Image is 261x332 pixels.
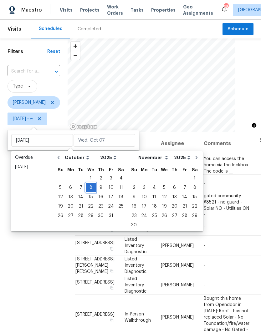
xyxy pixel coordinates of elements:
div: Sun Oct 19 2025 [55,202,65,211]
div: Overdue [15,154,48,161]
abbr: Thursday [98,168,104,172]
span: [PERSON_NAME] [161,315,194,319]
span: Listed Inventory Diagnostic [125,276,146,293]
span: [STREET_ADDRESS] [75,312,115,316]
div: Thu Nov 13 2025 [169,192,180,202]
div: 8 [86,183,96,192]
div: Fri Nov 07 2025 [180,183,190,192]
div: 28 [180,211,190,220]
span: Tasks [130,8,144,12]
input: Start date [11,134,73,147]
div: Tue Oct 14 2025 [76,192,86,202]
div: 38 [224,4,228,10]
div: 20 [169,202,180,211]
span: In-Person Walkthrough [125,312,151,322]
div: Sun Nov 16 2025 [129,202,139,211]
div: Mon Nov 10 2025 [139,192,149,202]
abbr: Wednesday [87,168,94,172]
div: 14 [180,193,190,201]
span: - [204,283,205,287]
span: Toggle attribution [252,122,256,129]
button: Copy Address [109,246,115,251]
button: Copy Address [109,285,115,291]
div: Scheduled [39,26,63,32]
div: Sat Nov 15 2025 [190,192,200,202]
span: [PERSON_NAME] [161,263,194,267]
th: Assignee [156,132,199,155]
div: 20 [65,202,76,211]
div: Thu Oct 16 2025 [96,192,106,202]
abbr: Saturday [192,168,198,172]
div: Sun Oct 12 2025 [55,192,65,202]
div: Sun Nov 09 2025 [129,192,139,202]
button: Schedule [223,23,253,36]
div: 27 [65,211,76,220]
div: 3 [139,183,149,192]
span: [STREET_ADDRESS][PERSON_NAME][PERSON_NAME] [75,257,115,274]
div: 2 [96,174,106,183]
button: Open [52,67,61,76]
div: Mon Oct 06 2025 [65,183,76,192]
select: Year [172,153,192,162]
div: 6 [65,183,76,192]
div: 17 [106,193,116,201]
button: Zoom in [71,42,80,51]
div: 15 [190,193,200,201]
div: Thu Oct 30 2025 [96,211,106,220]
div: Completed [78,26,101,32]
div: Tue Oct 07 2025 [76,183,86,192]
button: Copy Address [109,268,115,274]
abbr: Tuesday [151,168,157,172]
span: - [204,263,205,267]
div: Mon Nov 03 2025 [139,183,149,192]
abbr: Monday [141,168,148,172]
div: 10 [106,183,116,192]
div: 13 [169,193,180,201]
div: Fri Oct 24 2025 [106,202,116,211]
div: Wed Nov 12 2025 [159,192,169,202]
div: 23 [96,202,106,211]
div: Sun Nov 02 2025 [129,183,139,192]
div: 16 [129,202,139,211]
div: Fri Nov 28 2025 [180,211,190,220]
div: Tue Oct 21 2025 [76,202,86,211]
div: Mon Oct 20 2025 [65,202,76,211]
div: 16 [96,193,106,201]
span: In-Person Walkthrough [125,222,151,232]
div: 25 [149,211,159,220]
div: Tue Oct 28 2025 [76,211,86,220]
div: 11 [149,193,159,201]
div: Sun Oct 26 2025 [55,211,65,220]
div: Wed Oct 29 2025 [86,211,96,220]
div: Sat Oct 11 2025 [116,183,126,192]
span: Geo Assignments [183,4,213,16]
abbr: Friday [109,168,113,172]
div: Sun Oct 05 2025 [55,183,65,192]
div: Reset [47,48,60,55]
span: Schedule [228,25,248,33]
div: 9 [129,193,139,201]
div: 31 [106,211,116,220]
th: Comments [199,132,254,155]
button: Zoom out [71,51,80,60]
canvas: Map [68,38,235,132]
div: Wed Oct 01 2025 [86,174,96,183]
div: Sat Nov 08 2025 [190,183,200,192]
div: Thu Nov 27 2025 [169,211,180,220]
h1: Filters [8,48,47,55]
div: Tue Nov 18 2025 [149,202,159,211]
span: Maestro [21,7,42,13]
div: Sat Nov 22 2025 [190,202,200,211]
div: Fri Nov 21 2025 [180,202,190,211]
abbr: Tuesday [78,168,84,172]
div: 3 [106,174,116,183]
div: [DATE] [15,164,48,170]
select: Month [137,153,172,162]
div: 17 [139,202,149,211]
div: Thu Nov 20 2025 [169,202,180,211]
div: 5 [55,183,65,192]
div: 2 [129,183,139,192]
div: 21 [180,202,190,211]
ul: Date picker shortcuts [13,153,50,228]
